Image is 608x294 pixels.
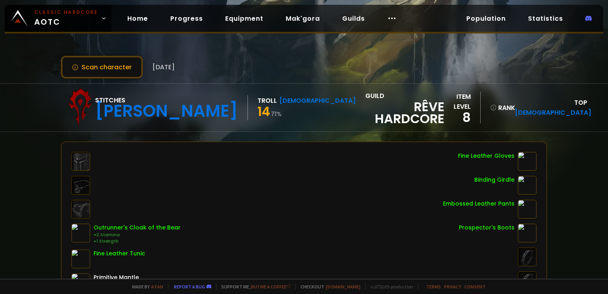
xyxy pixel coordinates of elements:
[71,249,90,269] img: item-4243
[174,284,205,290] a: Report a bug
[34,9,98,16] small: Classic Hardcore
[426,284,441,290] a: Terms
[257,102,270,120] span: 14
[151,284,163,290] a: a fan
[365,91,444,125] div: guild
[121,10,154,27] a: Home
[164,10,209,27] a: Progress
[336,10,371,27] a: Guilds
[279,10,326,27] a: Mak'gora
[279,96,356,106] div: [DEMOGRAPHIC_DATA]
[95,95,238,105] div: Stitches
[219,10,270,27] a: Equipment
[518,200,537,219] img: item-4242
[515,108,591,117] span: [DEMOGRAPHIC_DATA]
[326,284,361,290] a: [DOMAIN_NAME]
[443,200,514,208] div: Embossed Leather Pants
[458,152,514,160] div: Fine Leather Gloves
[127,284,163,290] span: Made by
[94,273,139,282] div: Primitive Mantle
[34,9,98,28] span: AOTC
[365,101,444,125] span: Rêve Hardcore
[490,103,510,113] div: rank
[61,56,143,78] button: Scan character
[518,152,537,171] img: item-2312
[295,284,361,290] span: Checkout
[444,92,471,112] div: item level
[94,249,145,258] div: Fine Leather Tunic
[459,223,514,232] div: Prospector's Boots
[515,98,587,118] div: Top
[257,96,277,106] div: Troll
[460,10,512,27] a: Population
[444,284,461,290] a: Privacy
[5,5,111,32] a: Classic HardcoreAOTC
[71,223,90,243] img: item-15501
[522,10,569,27] a: Statistics
[518,176,537,195] img: item-5275
[444,112,471,123] div: 8
[464,284,485,290] a: Consent
[152,62,175,72] span: [DATE]
[271,110,282,118] small: 71 %
[94,232,181,238] div: +2 Stamina
[94,223,181,232] div: Outrunner's Cloak of the Bear
[95,105,238,117] div: [PERSON_NAME]
[365,284,413,290] span: v. d752d5 - production
[518,223,537,243] img: item-14560
[216,284,290,290] span: Support me,
[251,284,290,290] a: Buy me a coffee
[94,238,181,245] div: +1 Strength
[474,176,514,184] div: Binding Girdle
